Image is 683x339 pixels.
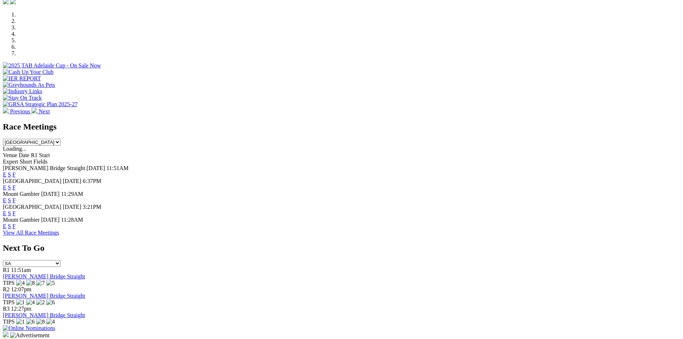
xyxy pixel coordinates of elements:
[8,184,11,190] a: S
[3,69,53,75] img: Cash Up Your Club
[32,108,37,113] img: chevron-right-pager-white.svg
[3,197,6,203] a: E
[36,280,45,286] img: 7
[3,319,15,325] span: TIPS
[61,217,83,223] span: 11:28AM
[3,108,9,113] img: chevron-left-pager-white.svg
[26,280,35,286] img: 8
[3,273,85,279] a: [PERSON_NAME] Bridge Straight
[11,267,31,273] span: 11:51am
[83,178,101,184] span: 6:37PM
[3,299,15,305] span: TIPS
[3,101,77,108] img: GRSA Strategic Plan 2025-27
[3,184,6,190] a: E
[3,293,85,299] a: [PERSON_NAME] Bridge Straight
[13,184,16,190] a: F
[19,152,29,158] span: Date
[3,331,9,337] img: 15187_Greyhounds_GreysPlayCentral_Resize_SA_WebsiteBanner_300x115_2025.jpg
[3,88,42,95] img: Industry Links
[61,191,83,197] span: 11:29AM
[3,280,15,286] span: TIPS
[3,62,101,69] img: 2025 TAB Adelaide Cup - On Sale Now
[46,280,55,286] img: 5
[41,217,60,223] span: [DATE]
[3,306,10,312] span: R3
[46,319,55,325] img: 4
[36,319,45,325] img: 8
[3,286,10,292] span: R2
[16,319,25,325] img: 1
[13,210,16,216] a: F
[3,146,26,152] span: Loading...
[3,325,55,331] img: Online Nominations
[3,165,85,171] span: [PERSON_NAME] Bridge Straight
[3,312,85,318] a: [PERSON_NAME] Bridge Straight
[13,171,16,178] a: F
[3,82,55,88] img: Greyhounds As Pets
[86,165,105,171] span: [DATE]
[16,299,25,306] img: 1
[83,204,101,210] span: 3:21PM
[3,178,61,184] span: [GEOGRAPHIC_DATA]
[39,108,50,114] span: Next
[3,217,40,223] span: Mount Gambier
[3,122,680,132] h2: Race Meetings
[32,108,50,114] a: Next
[3,75,41,82] img: IER REPORT
[26,319,35,325] img: 6
[31,152,50,158] span: R1 Start
[36,299,45,306] img: 2
[3,95,42,101] img: Stay On Track
[8,197,11,203] a: S
[106,165,129,171] span: 11:51AM
[3,108,32,114] a: Previous
[3,152,17,158] span: Venue
[20,159,32,165] span: Short
[26,299,35,306] img: 4
[13,223,16,229] a: F
[3,243,680,253] h2: Next To Go
[3,204,61,210] span: [GEOGRAPHIC_DATA]
[3,159,18,165] span: Expert
[13,197,16,203] a: F
[3,230,59,236] a: View All Race Meetings
[8,223,11,229] a: S
[3,191,40,197] span: Mount Gambier
[11,286,32,292] span: 12:07pm
[41,191,60,197] span: [DATE]
[16,280,25,286] img: 4
[46,299,55,306] img: 6
[11,306,32,312] span: 12:27pm
[63,204,81,210] span: [DATE]
[8,171,11,178] a: S
[3,267,10,273] span: R1
[63,178,81,184] span: [DATE]
[3,210,6,216] a: E
[3,171,6,178] a: E
[10,108,30,114] span: Previous
[8,210,11,216] a: S
[3,223,6,229] a: E
[10,332,49,339] img: Advertisement
[33,159,47,165] span: Fields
